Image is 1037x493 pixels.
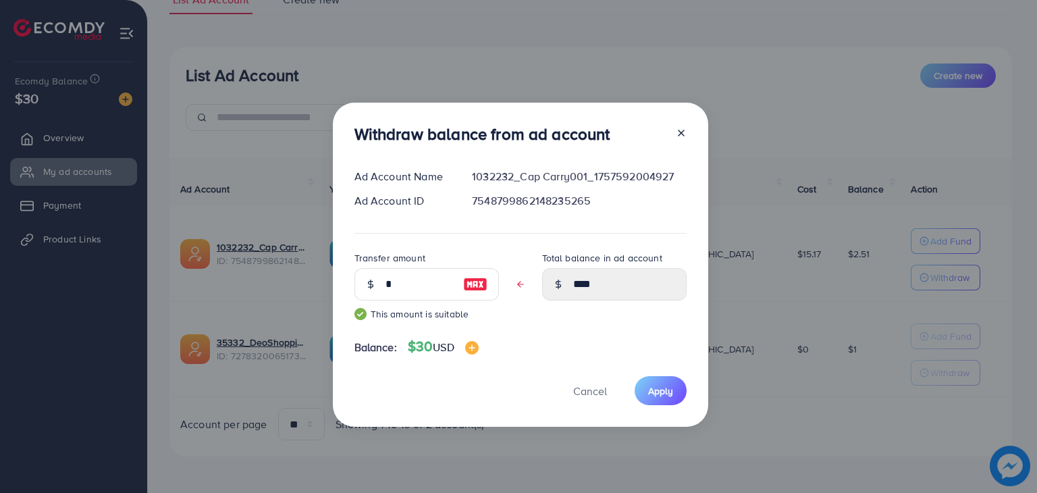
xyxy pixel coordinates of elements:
[344,193,462,209] div: Ad Account ID
[354,124,610,144] h3: Withdraw balance from ad account
[556,376,624,405] button: Cancel
[408,338,479,355] h4: $30
[465,341,479,355] img: image
[635,376,687,405] button: Apply
[354,308,367,320] img: guide
[354,340,397,355] span: Balance:
[461,193,697,209] div: 7548799862148235265
[344,169,462,184] div: Ad Account Name
[354,307,499,321] small: This amount is suitable
[573,384,607,398] span: Cancel
[433,340,454,355] span: USD
[648,384,673,398] span: Apply
[461,169,697,184] div: 1032232_Cap Carry001_1757592004927
[463,276,487,292] img: image
[354,251,425,265] label: Transfer amount
[542,251,662,265] label: Total balance in ad account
